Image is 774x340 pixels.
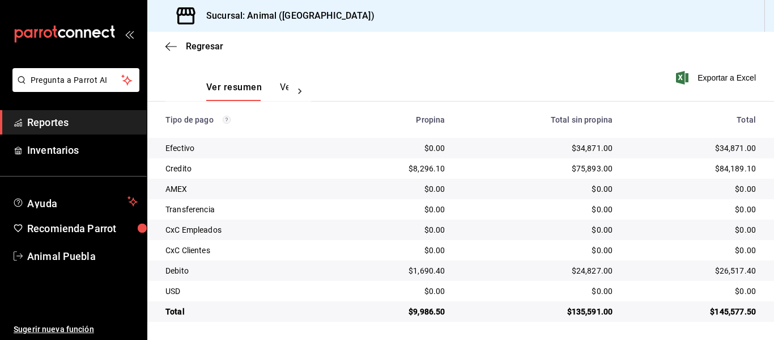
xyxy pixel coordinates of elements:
span: Ayuda [27,195,123,208]
div: $0.00 [463,183,613,195]
div: $135,591.00 [463,306,613,317]
span: Reportes [27,115,138,130]
div: $0.00 [463,224,613,236]
div: $0.00 [349,286,445,297]
span: Regresar [186,41,223,52]
span: Pregunta a Parrot AI [31,74,122,86]
div: $0.00 [349,245,445,256]
span: Animal Puebla [27,249,138,264]
div: $8,296.10 [349,163,445,174]
div: $0.00 [631,204,756,215]
div: $0.00 [631,183,756,195]
button: Ver resumen [206,82,262,101]
a: Pregunta a Parrot AI [8,82,139,94]
div: $1,690.40 [349,265,445,276]
div: $0.00 [631,245,756,256]
span: Sugerir nueva función [14,324,138,335]
div: $0.00 [349,142,445,154]
div: $0.00 [631,286,756,297]
div: Propina [349,115,445,124]
div: Transferencia [165,204,331,215]
div: CxC Empleados [165,224,331,236]
div: AMEX [165,183,331,195]
div: Tipo de pago [165,115,331,124]
button: Exportar a Excel [678,71,756,85]
button: Regresar [165,41,223,52]
div: USD [165,286,331,297]
div: $145,577.50 [631,306,756,317]
div: $84,189.10 [631,163,756,174]
div: $0.00 [463,204,613,215]
div: $9,986.50 [349,306,445,317]
button: open_drawer_menu [125,30,134,39]
div: $34,871.00 [463,142,613,154]
div: navigation tabs [206,82,288,101]
span: Recomienda Parrot [27,221,138,236]
h3: Sucursal: Animal ([GEOGRAPHIC_DATA]) [197,9,375,23]
div: Credito [165,163,331,174]
div: $0.00 [349,183,445,195]
div: CxC Clientes [165,245,331,256]
div: $0.00 [631,224,756,236]
div: $0.00 [463,286,613,297]
div: $24,827.00 [463,265,613,276]
div: $26,517.40 [631,265,756,276]
div: $34,871.00 [631,142,756,154]
div: Debito [165,265,331,276]
button: Ver pagos [280,82,322,101]
span: Inventarios [27,142,138,158]
div: $0.00 [463,245,613,256]
div: $75,893.00 [463,163,613,174]
div: Total sin propina [463,115,613,124]
div: $0.00 [349,224,445,236]
div: Efectivo [165,142,331,154]
button: Pregunta a Parrot AI [12,68,139,92]
div: Total [165,306,331,317]
svg: Los pagos realizados con Pay y otras terminales son montos brutos. [223,116,231,124]
div: Total [631,115,756,124]
div: $0.00 [349,204,445,215]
